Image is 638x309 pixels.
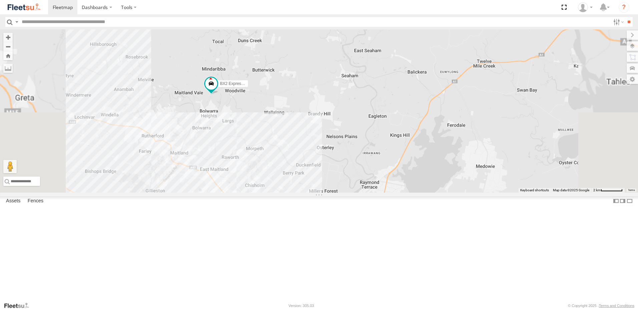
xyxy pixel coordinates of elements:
button: Drag Pegman onto the map to open Street View [3,160,17,173]
button: Zoom out [3,42,13,51]
i: ? [619,2,629,13]
div: © Copyright 2025 - [568,304,634,308]
span: 2 km [593,188,601,192]
label: Fences [24,196,47,206]
img: fleetsu-logo-horizontal.svg [7,3,41,12]
label: Measure [3,64,13,73]
span: Map data ©2025 Google [553,188,589,192]
label: Dock Summary Table to the Left [613,196,619,206]
button: Map Scale: 2 km per 62 pixels [591,188,625,193]
label: Search Filter Options [611,17,625,27]
label: Map Settings [627,75,638,84]
button: Keyboard shortcuts [520,188,549,193]
label: Dock Summary Table to the Right [619,196,626,206]
button: Zoom Home [3,51,13,60]
a: Visit our Website [4,302,34,309]
a: Terms and Conditions [599,304,634,308]
label: Hide Summary Table [626,196,633,206]
div: James Cullen [576,2,595,12]
a: Terms [628,189,635,192]
span: BX2 Express Ute [220,81,250,86]
button: Zoom in [3,33,13,42]
label: Search Query [14,17,19,27]
label: Assets [3,196,24,206]
div: Version: 305.03 [289,304,314,308]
